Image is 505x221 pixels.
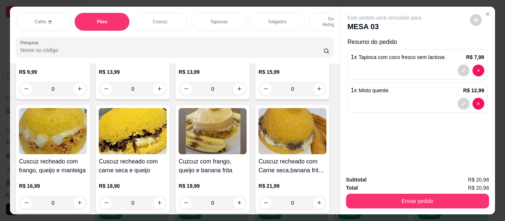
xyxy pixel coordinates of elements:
[482,8,494,20] button: Close
[258,68,326,76] p: R$ 15,99
[468,184,489,192] span: R$ 20,98
[153,197,165,209] button: increase-product-quantity
[210,19,228,25] p: Tapiocas
[20,197,32,209] button: decrease-product-quantity
[458,65,470,76] button: decrease-product-quantity
[313,83,325,95] button: increase-product-quantity
[100,197,112,209] button: decrease-product-quantity
[472,98,484,110] button: decrease-product-quantity
[74,83,85,95] button: increase-product-quantity
[99,182,167,190] p: R$ 18,90
[99,68,167,76] p: R$ 13,99
[468,176,489,184] span: R$ 20,98
[346,177,367,183] strong: Subtotal
[233,83,245,95] button: increase-product-quantity
[258,108,326,154] img: product-image
[19,157,87,175] h4: Cuscuz recheado com frango, queijo e manteiga
[74,197,85,209] button: increase-product-quantity
[258,182,326,190] p: R$ 21,99
[19,68,87,76] p: R$ 9,99
[19,182,87,190] p: R$ 16,99
[351,53,446,62] p: 1 x
[99,108,167,154] img: product-image
[20,39,41,46] label: Pesquisa
[179,182,247,190] p: R$ 19,99
[97,19,107,25] p: Pães
[20,46,323,54] input: Pesquisa
[233,197,245,209] button: increase-product-quantity
[180,197,192,209] button: decrease-product-quantity
[359,54,446,60] span: Tapioca com coco fresco sem lactose.
[258,157,326,175] h4: Cuscuz recheado com Carne seca,banana frita e queijo.
[99,157,167,175] h4: Cuscuz recheado com carne seca e queijo
[180,83,192,95] button: decrease-product-quantity
[100,83,112,95] button: decrease-product-quantity
[346,185,358,191] strong: Total
[34,19,53,25] p: Cafés ☕
[348,21,421,32] p: MESA 03
[19,108,87,154] img: product-image
[179,68,247,76] p: R$ 13,99
[179,108,247,154] img: product-image
[359,87,390,93] span: Misto quente.
[472,65,484,76] button: decrease-product-quantity
[458,98,470,110] button: decrease-product-quantity
[348,14,421,21] p: Este pedido será vinculado para
[314,16,357,28] p: Sucos e Refrigerantes
[153,19,169,25] p: Cuscuz.
[348,38,488,46] p: Resumo do pedido
[463,87,484,94] p: R$ 12,99
[20,83,32,95] button: decrease-product-quantity
[466,53,484,61] p: R$ 7,99
[268,19,287,25] p: Salgados
[260,83,272,95] button: decrease-product-quantity
[179,157,247,175] h4: Cuzcuz com frango, queijo e banana frita
[153,83,165,95] button: increase-product-quantity
[470,14,482,26] button: decrease-product-quantity
[351,86,390,95] p: 1 x
[346,194,489,208] button: Enviar pedido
